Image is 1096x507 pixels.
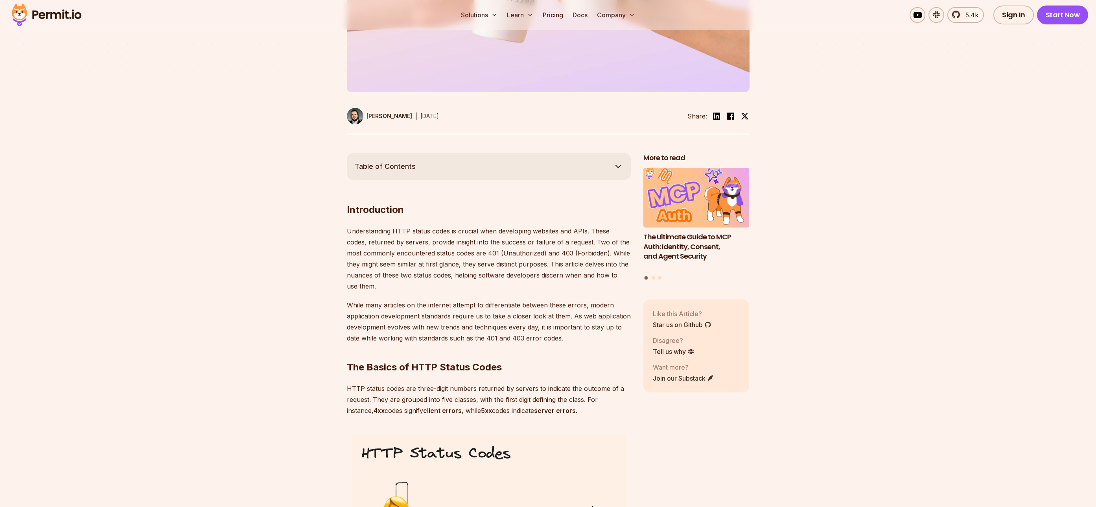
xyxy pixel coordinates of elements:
p: While many articles on the internet attempt to differentiate between these errors, modern applica... [347,300,631,344]
strong: client errors [423,407,462,414]
li: Share: [687,111,707,121]
p: Disagree? [653,336,694,345]
button: Table of Contents [347,153,631,180]
h3: The Ultimate Guide to MCP Auth: Identity, Consent, and Agent Security [643,232,750,261]
p: Like this Article? [653,309,711,318]
h2: More to read [643,153,750,163]
time: [DATE] [420,113,439,119]
span: Table of Contents [355,161,416,172]
button: Learn [504,7,536,23]
button: Go to slide 3 [658,276,661,279]
p: Understanding HTTP status codes is crucial when developing websites and APIs. These codes, return... [347,226,631,292]
h2: The Basics of HTTP Status Codes [347,329,631,374]
a: Pricing [540,7,566,23]
img: The Ultimate Guide to MCP Auth: Identity, Consent, and Agent Security [643,168,750,228]
a: The Ultimate Guide to MCP Auth: Identity, Consent, and Agent SecurityThe Ultimate Guide to MCP Au... [643,168,750,271]
p: [PERSON_NAME] [367,112,412,120]
div: | [415,111,417,121]
button: Go to slide 2 [652,276,655,279]
img: linkedin [712,111,721,121]
button: Solutions [458,7,501,23]
button: Go to slide 1 [645,276,648,279]
img: facebook [726,111,735,121]
a: [PERSON_NAME] [347,108,412,124]
strong: 4xx [374,407,385,414]
a: 5.4k [947,7,984,23]
li: 1 of 3 [643,168,750,271]
span: 5.4k [961,10,978,20]
img: twitter [741,112,749,120]
p: HTTP status codes are three-digit numbers returned by servers to indicate the outcome of a reques... [347,383,631,416]
h2: Introduction [347,172,631,216]
a: Docs [569,7,591,23]
strong: 5xx [481,407,492,414]
div: Posts [643,168,750,281]
img: Gabriel L. Manor [347,108,363,124]
a: Join our Substack [653,374,714,383]
a: Sign In [993,6,1034,24]
button: Company [594,7,638,23]
img: Permit logo [8,2,85,28]
a: Tell us why [653,347,694,356]
p: Want more? [653,363,714,372]
a: Start Now [1037,6,1089,24]
a: Star us on Github [653,320,711,329]
strong: server errors [534,407,576,414]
